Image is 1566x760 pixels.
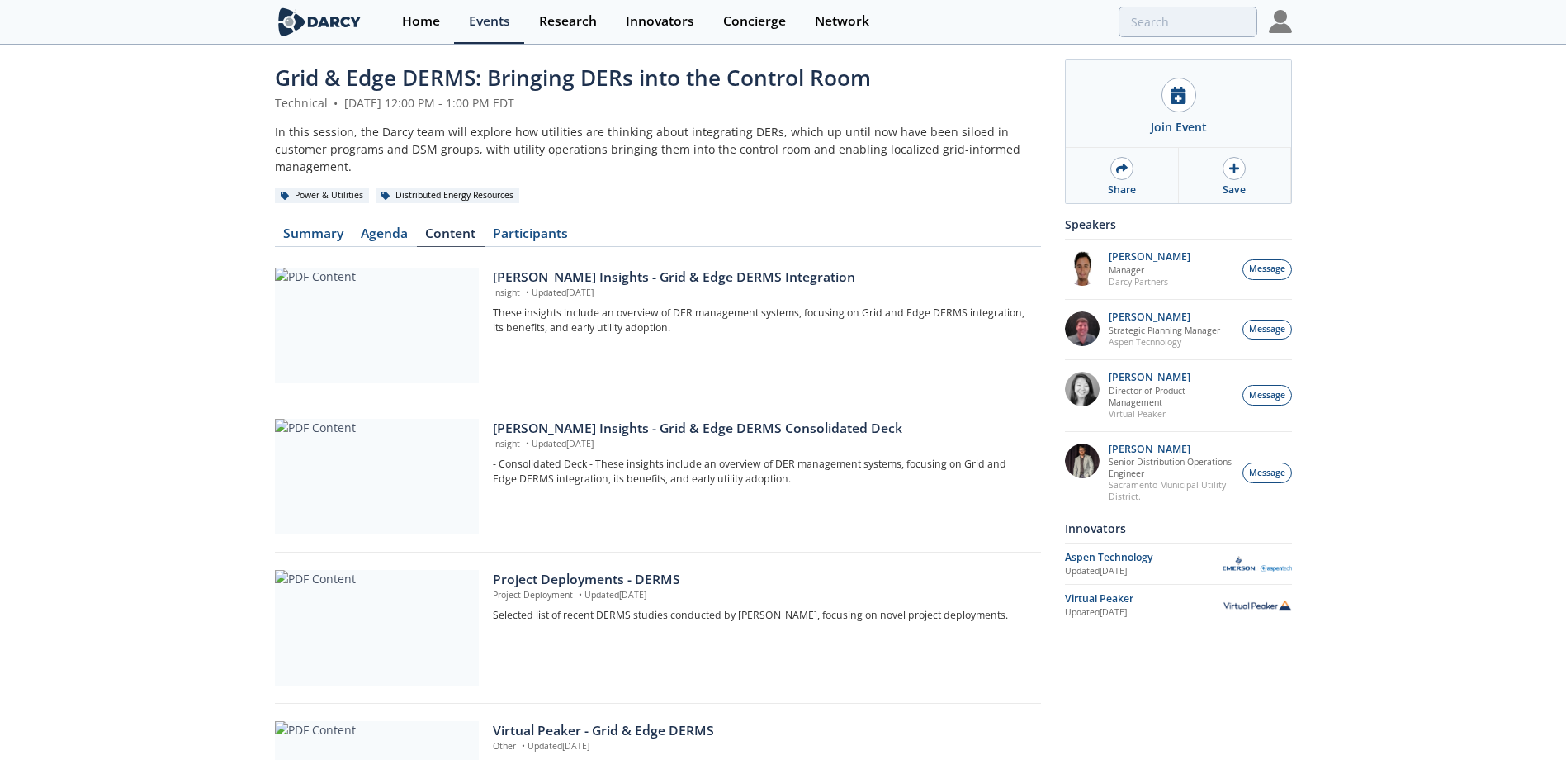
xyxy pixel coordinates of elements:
[352,227,417,247] a: Agenda
[626,15,694,28] div: Innovators
[1109,479,1234,502] p: Sacramento Municipal Utility District.
[1109,264,1190,276] p: Manager
[1065,606,1223,620] div: Updated [DATE]
[1065,565,1223,578] div: Updated [DATE]
[493,721,1029,741] div: Virtual Peaker - Grid & Edge DERMS
[493,570,1029,590] div: Project Deployments - DERMS
[1109,311,1220,323] p: [PERSON_NAME]
[275,419,1041,534] a: PDF Content [PERSON_NAME] Insights - Grid & Edge DERMS Consolidated Deck Insight •Updated[DATE] -...
[1109,385,1234,408] p: Director of Product Management
[1109,325,1220,336] p: Strategic Planning Manager
[493,268,1029,287] div: [PERSON_NAME] Insights - Grid & Edge DERMS Integration
[815,15,869,28] div: Network
[1065,514,1292,543] div: Innovators
[1249,323,1285,336] span: Message
[523,438,532,449] span: •
[275,7,365,36] img: logo-wide.svg
[417,227,485,247] a: Content
[1242,320,1292,340] button: Message
[1065,591,1223,606] div: Virtual Peaker
[493,740,1029,753] p: Other Updated [DATE]
[1065,444,1100,478] img: 7fca56e2-1683-469f-8840-285a17278393
[1065,210,1292,239] div: Speakers
[275,268,1041,383] a: PDF Content [PERSON_NAME] Insights - Grid & Edge DERMS Integration Insight •Updated[DATE] These i...
[493,287,1029,300] p: Insight Updated [DATE]
[575,589,584,601] span: •
[275,123,1041,175] div: In this session, the Darcy team will explore how utilities are thinking about integrating DERs, w...
[1109,251,1190,263] p: [PERSON_NAME]
[518,740,528,752] span: •
[493,438,1029,451] p: Insight Updated [DATE]
[275,188,370,203] div: Power & Utilities
[723,15,786,28] div: Concierge
[1065,372,1100,406] img: 8160f632-77e6-40bd-9ce2-d8c8bb49c0dd
[493,589,1029,602] p: Project Deployment Updated [DATE]
[1109,336,1220,348] p: Aspen Technology
[469,15,510,28] div: Events
[493,306,1029,336] p: These insights include an overview of DER management systems, focusing on Grid and Edge DERMS int...
[275,227,352,247] a: Summary
[331,95,341,111] span: •
[1269,10,1292,33] img: Profile
[493,608,1029,623] p: Selected list of recent DERMS studies conducted by [PERSON_NAME], focusing on novel project deplo...
[539,15,597,28] div: Research
[1109,408,1234,420] p: Virtual Peaker
[275,570,1041,686] a: PDF Content Project Deployments - DERMS Project Deployment •Updated[DATE] Selected list of recent...
[1249,263,1285,276] span: Message
[1065,550,1223,565] div: Aspen Technology
[1223,556,1292,572] img: Aspen Technology
[275,63,871,93] span: Grid & Edge DERMS: Bringing DERs into the Control Room
[1242,463,1292,483] button: Message
[1109,444,1234,455] p: [PERSON_NAME]
[493,457,1029,487] p: - Consolidated Deck - These insights include an overview of DER management systems, focusing on G...
[493,419,1029,439] div: [PERSON_NAME] Insights - Grid & Edge DERMS Consolidated Deck
[1108,183,1136,197] div: Share
[1249,467,1285,480] span: Message
[1065,591,1292,620] a: Virtual Peaker Updated[DATE] Virtual Peaker
[1109,372,1234,383] p: [PERSON_NAME]
[1223,183,1246,197] div: Save
[1242,259,1292,280] button: Message
[1151,118,1207,135] div: Join Event
[1065,251,1100,286] img: vRBZwDRnSTOrB1qTpmXr
[1223,600,1292,611] img: Virtual Peaker
[1065,311,1100,346] img: accc9a8e-a9c1-4d58-ae37-132228efcf55
[485,227,577,247] a: Participants
[402,15,440,28] div: Home
[1065,549,1292,578] a: Aspen Technology Updated[DATE] Aspen Technology
[523,287,532,298] span: •
[1242,385,1292,406] button: Message
[275,94,1041,112] div: Technical [DATE] 12:00 PM - 1:00 PM EDT
[1119,7,1257,37] input: Advanced Search
[376,188,520,203] div: Distributed Energy Resources
[1109,456,1234,479] p: Senior Distribution Operations Engineer
[1249,389,1285,402] span: Message
[1109,276,1190,287] p: Darcy Partners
